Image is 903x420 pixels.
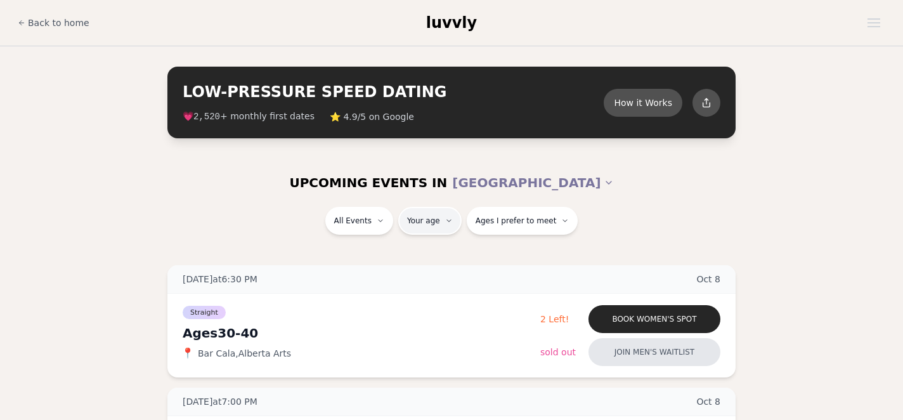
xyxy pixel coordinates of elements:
span: Oct 8 [696,395,720,408]
span: Ages I prefer to meet [476,216,557,226]
button: Book women's spot [588,305,720,333]
button: Open menu [862,13,885,32]
button: How it Works [604,89,682,117]
span: UPCOMING EVENTS IN [289,174,447,192]
span: 2,520 [193,112,220,122]
span: [DATE] at 6:30 PM [183,273,257,285]
a: luvvly [426,13,477,33]
span: Your age [407,216,440,226]
h2: LOW-PRESSURE SPEED DATING [183,82,604,102]
button: Ages I prefer to meet [467,207,578,235]
span: Sold Out [540,347,576,357]
div: Ages 30-40 [183,324,540,342]
button: All Events [325,207,393,235]
span: Straight [183,306,226,319]
span: All Events [334,216,372,226]
span: 2 Left! [540,314,569,324]
span: [DATE] at 7:00 PM [183,395,257,408]
button: Join men's waitlist [588,338,720,366]
span: ⭐ 4.9/5 on Google [330,110,414,123]
span: luvvly [426,14,477,32]
span: Oct 8 [696,273,720,285]
span: 💗 + monthly first dates [183,110,315,123]
span: Back to home [28,16,89,29]
span: 📍 [183,348,193,358]
a: Back to home [18,10,89,36]
span: Bar Cala , Alberta Arts [198,347,291,360]
button: Your age [398,207,462,235]
button: [GEOGRAPHIC_DATA] [452,169,613,197]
